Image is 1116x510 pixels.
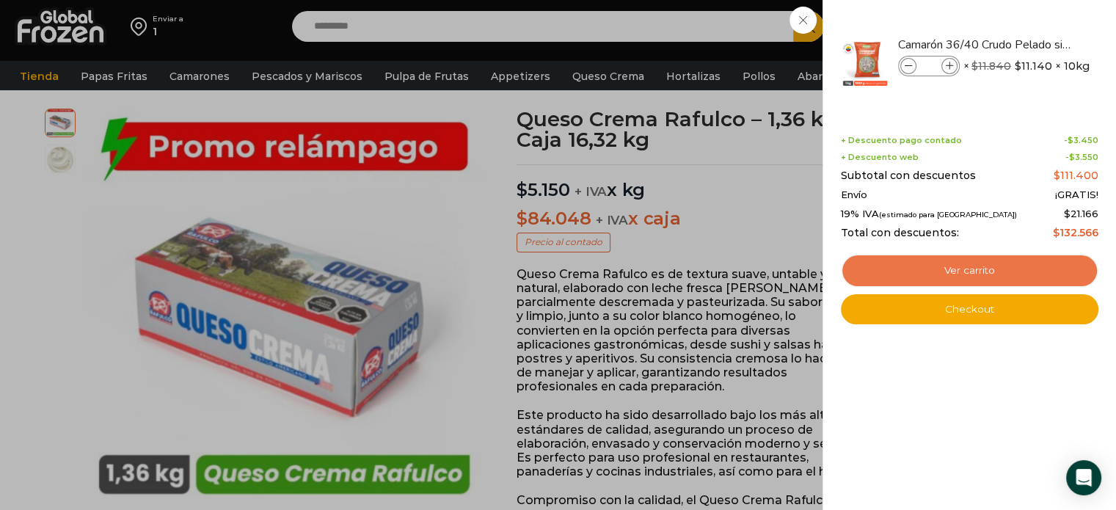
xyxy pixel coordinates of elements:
span: $ [1015,59,1021,73]
span: × × 10kg [963,56,1090,76]
a: Ver carrito [841,254,1098,288]
bdi: 3.450 [1068,135,1098,145]
span: Subtotal con descuentos [841,170,976,182]
bdi: 111.400 [1054,169,1098,182]
span: $ [1053,226,1060,239]
span: + Descuento web [841,153,919,162]
span: $ [971,59,978,73]
a: Camarón 36/40 Crudo Pelado sin Vena - Super Prime - Caja 10 kg [898,37,1073,53]
span: $ [1064,208,1071,219]
span: - [1065,153,1098,162]
bdi: 11.140 [1015,59,1052,73]
span: 19% IVA [841,208,1017,220]
div: Open Intercom Messenger [1066,460,1101,495]
span: 21.166 [1064,208,1098,219]
span: ¡GRATIS! [1055,189,1098,201]
small: (estimado para [GEOGRAPHIC_DATA]) [879,211,1017,219]
span: $ [1054,169,1060,182]
span: Total con descuentos: [841,227,959,239]
span: - [1064,136,1098,145]
bdi: 132.566 [1053,226,1098,239]
span: $ [1069,152,1075,162]
a: Checkout [841,294,1098,325]
bdi: 11.840 [971,59,1011,73]
bdi: 3.550 [1069,152,1098,162]
input: Product quantity [918,58,940,74]
span: $ [1068,135,1073,145]
span: Envío [841,189,867,201]
span: + Descuento pago contado [841,136,962,145]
